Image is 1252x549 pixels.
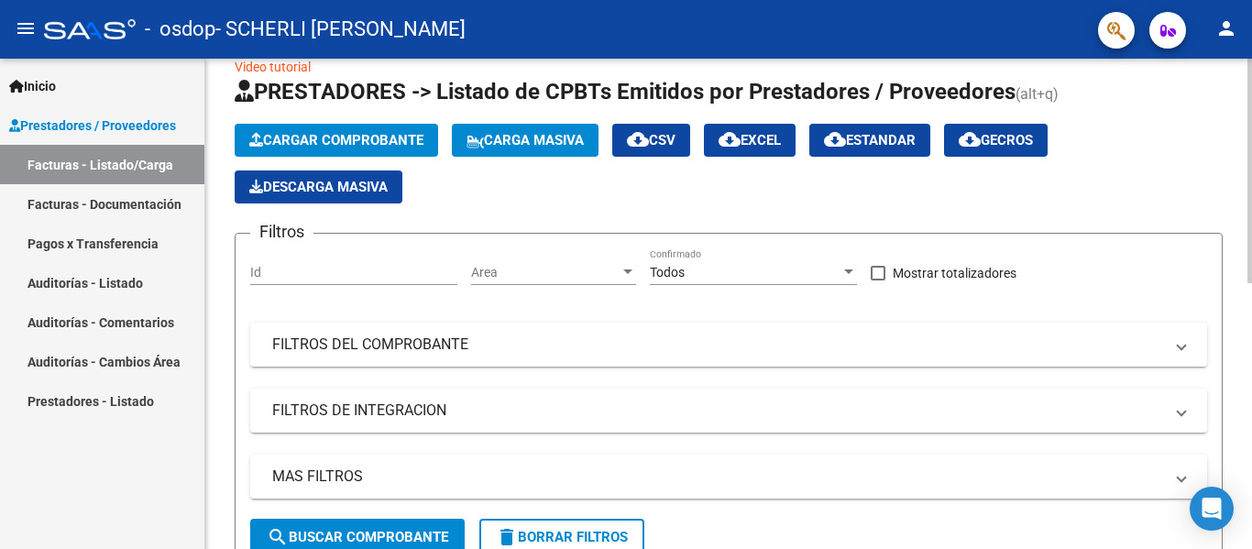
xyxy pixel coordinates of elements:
[272,467,1163,487] mat-panel-title: MAS FILTROS
[959,132,1033,148] span: Gecros
[809,124,930,157] button: Estandar
[650,265,685,280] span: Todos
[235,170,402,203] app-download-masive: Descarga masiva de comprobantes (adjuntos)
[267,526,289,548] mat-icon: search
[944,124,1048,157] button: Gecros
[959,128,981,150] mat-icon: cloud_download
[249,132,423,148] span: Cargar Comprobante
[267,529,448,545] span: Buscar Comprobante
[471,265,620,280] span: Area
[215,9,466,49] span: - SCHERLI [PERSON_NAME]
[272,401,1163,421] mat-panel-title: FILTROS DE INTEGRACION
[719,132,781,148] span: EXCEL
[235,124,438,157] button: Cargar Comprobante
[612,124,690,157] button: CSV
[467,132,584,148] span: Carga Masiva
[235,79,1016,104] span: PRESTADORES -> Listado de CPBTs Emitidos por Prestadores / Proveedores
[824,132,916,148] span: Estandar
[496,526,518,548] mat-icon: delete
[704,124,796,157] button: EXCEL
[824,128,846,150] mat-icon: cloud_download
[235,170,402,203] button: Descarga Masiva
[250,219,313,245] h3: Filtros
[145,9,215,49] span: - osdop
[250,455,1207,499] mat-expansion-panel-header: MAS FILTROS
[250,389,1207,433] mat-expansion-panel-header: FILTROS DE INTEGRACION
[1016,85,1059,103] span: (alt+q)
[250,323,1207,367] mat-expansion-panel-header: FILTROS DEL COMPROBANTE
[627,128,649,150] mat-icon: cloud_download
[9,115,176,136] span: Prestadores / Proveedores
[15,17,37,39] mat-icon: menu
[452,124,599,157] button: Carga Masiva
[1190,487,1234,531] div: Open Intercom Messenger
[719,128,741,150] mat-icon: cloud_download
[235,60,311,74] a: Video tutorial
[627,132,675,148] span: CSV
[249,179,388,195] span: Descarga Masiva
[9,76,56,96] span: Inicio
[272,335,1163,355] mat-panel-title: FILTROS DEL COMPROBANTE
[1215,17,1237,39] mat-icon: person
[496,529,628,545] span: Borrar Filtros
[893,262,1016,284] span: Mostrar totalizadores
